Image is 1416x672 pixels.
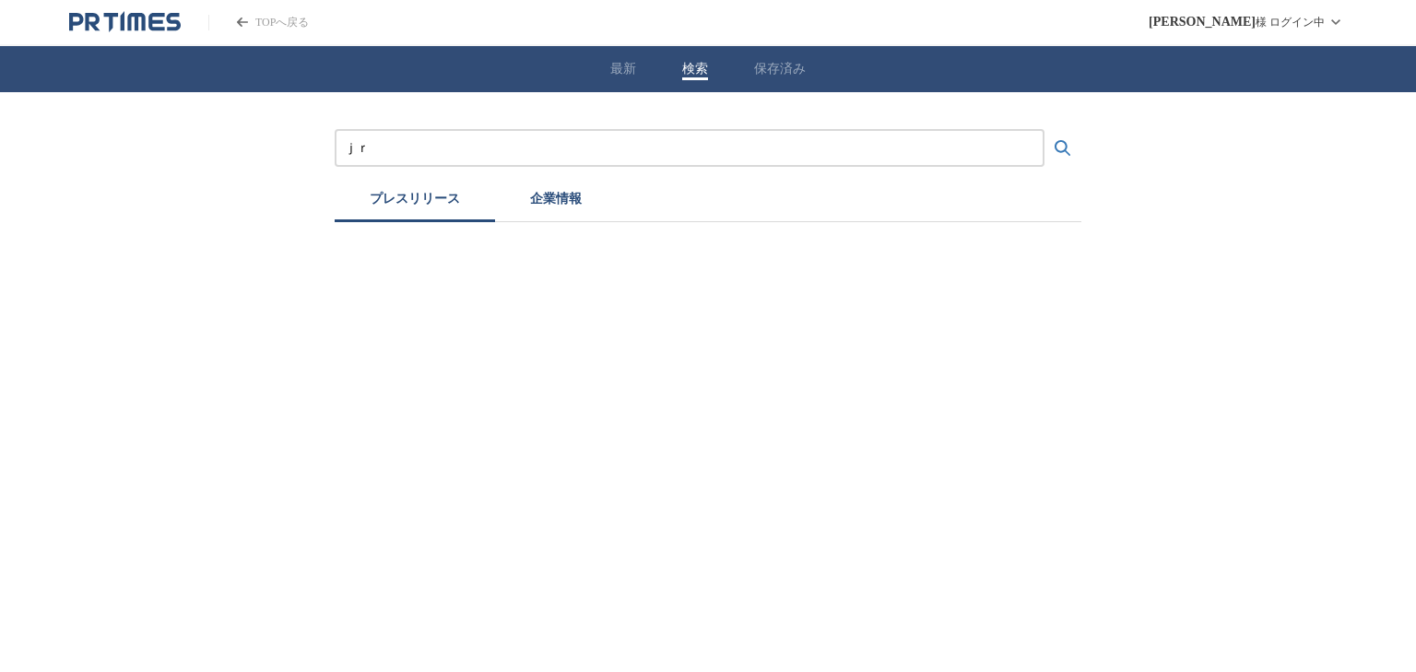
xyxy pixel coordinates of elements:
[208,15,309,30] a: PR TIMESのトップページはこちら
[1149,15,1256,29] span: [PERSON_NAME]
[495,182,617,222] button: 企業情報
[344,138,1035,159] input: プレスリリースおよび企業を検索する
[335,182,495,222] button: プレスリリース
[754,61,806,77] button: 保存済み
[1044,130,1081,167] button: 検索する
[69,11,181,33] a: PR TIMESのトップページはこちら
[682,61,708,77] button: 検索
[610,61,636,77] button: 最新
